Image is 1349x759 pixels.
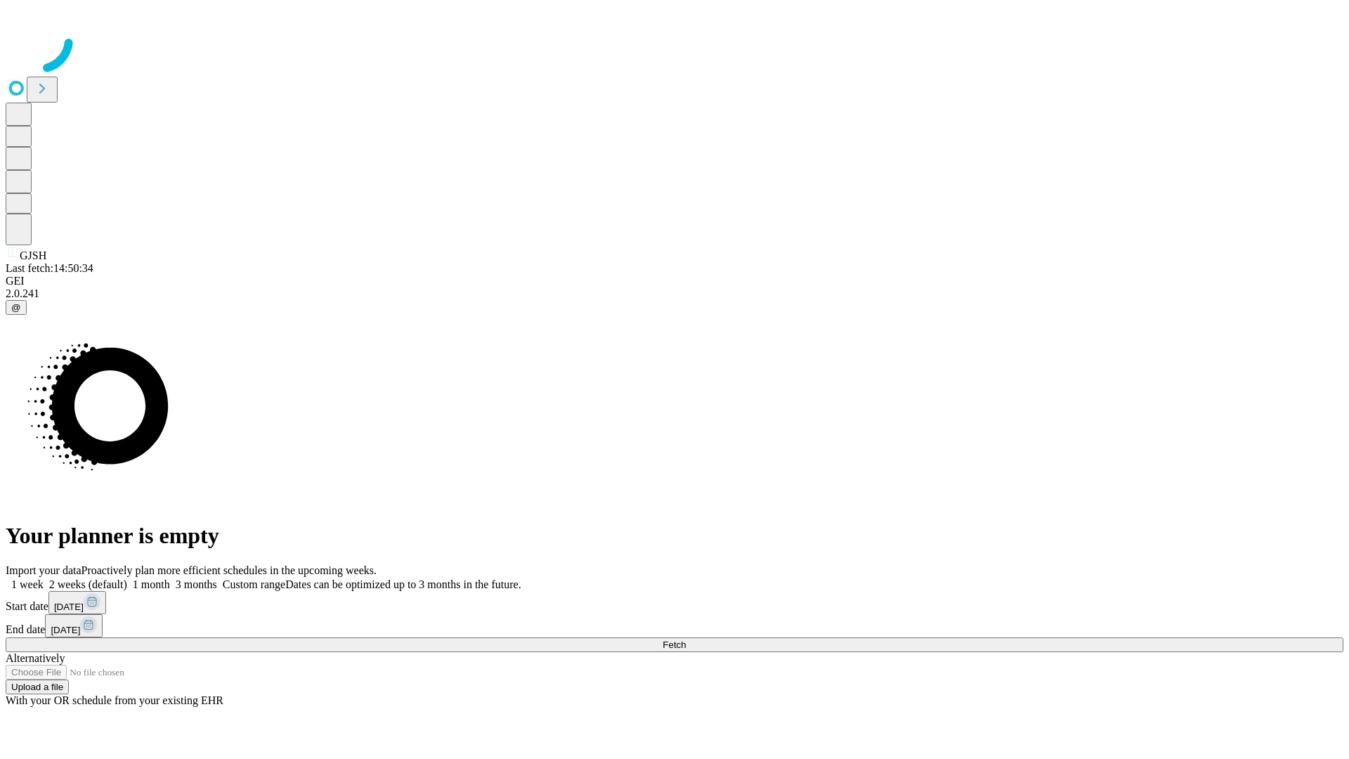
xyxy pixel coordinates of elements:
[82,564,377,576] span: Proactively plan more efficient schedules in the upcoming weeks.
[6,680,69,694] button: Upload a file
[11,302,21,313] span: @
[6,564,82,576] span: Import your data
[49,578,127,590] span: 2 weeks (default)
[20,249,46,261] span: GJSH
[6,300,27,315] button: @
[51,625,80,635] span: [DATE]
[6,614,1343,637] div: End date
[6,523,1343,549] h1: Your planner is empty
[48,591,106,614] button: [DATE]
[6,694,223,706] span: With your OR schedule from your existing EHR
[6,287,1343,300] div: 2.0.241
[6,591,1343,614] div: Start date
[285,578,521,590] span: Dates can be optimized up to 3 months in the future.
[133,578,170,590] span: 1 month
[6,652,65,664] span: Alternatively
[54,602,84,612] span: [DATE]
[223,578,285,590] span: Custom range
[6,262,93,274] span: Last fetch: 14:50:34
[45,614,103,637] button: [DATE]
[11,578,44,590] span: 1 week
[663,640,686,650] span: Fetch
[6,637,1343,652] button: Fetch
[176,578,217,590] span: 3 months
[6,275,1343,287] div: GEI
